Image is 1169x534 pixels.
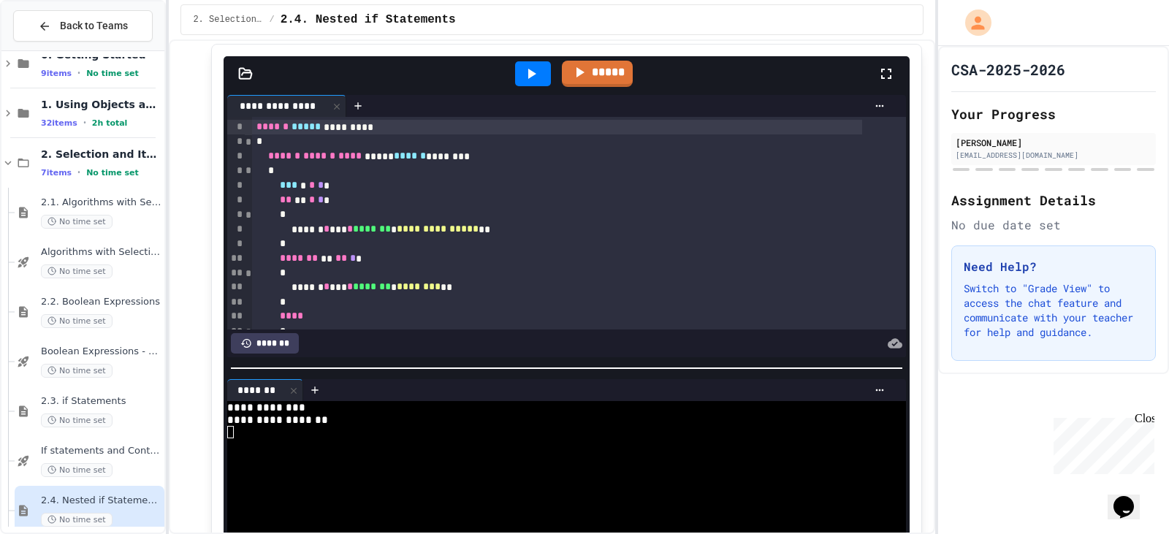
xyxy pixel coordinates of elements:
span: 2.2. Boolean Expressions [41,296,161,308]
span: 2.3. if Statements [41,395,161,408]
span: No time set [86,69,139,78]
span: 2.4. Nested if Statements [41,495,161,507]
span: Boolean Expressions - Quiz [41,346,161,358]
p: Switch to "Grade View" to access the chat feature and communicate with your teacher for help and ... [964,281,1143,340]
span: 2.4. Nested if Statements [281,11,456,28]
span: No time set [41,413,113,427]
div: No due date set [951,216,1156,234]
h2: Assignment Details [951,190,1156,210]
span: • [77,167,80,178]
span: 7 items [41,168,72,178]
span: 2h total [92,118,128,128]
div: Chat with us now!Close [6,6,101,93]
span: 9 items [41,69,72,78]
span: No time set [41,463,113,477]
span: Algorithms with Selection and Repetition - Topic 2.1 [41,246,161,259]
button: Back to Teams [13,10,153,42]
span: Back to Teams [60,18,128,34]
span: No time set [41,264,113,278]
span: 2.1. Algorithms with Selection and Repetition [41,197,161,209]
h1: CSA-2025-2026 [951,59,1065,80]
span: • [83,117,86,129]
span: No time set [86,168,139,178]
div: [EMAIL_ADDRESS][DOMAIN_NAME] [956,150,1151,161]
div: My Account [950,6,995,39]
div: [PERSON_NAME] [956,136,1151,149]
span: 2. Selection and Iteration [193,14,263,26]
span: If statements and Control Flow - Quiz [41,445,161,457]
iframe: chat widget [1048,412,1154,474]
h2: Your Progress [951,104,1156,124]
span: No time set [41,314,113,328]
span: No time set [41,215,113,229]
span: 1. Using Objects and Methods [41,98,161,111]
span: 32 items [41,118,77,128]
iframe: chat widget [1108,476,1154,519]
span: • [77,67,80,79]
span: No time set [41,513,113,527]
span: 2. Selection and Iteration [41,148,161,161]
span: No time set [41,364,113,378]
span: / [269,14,274,26]
h3: Need Help? [964,258,1143,275]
